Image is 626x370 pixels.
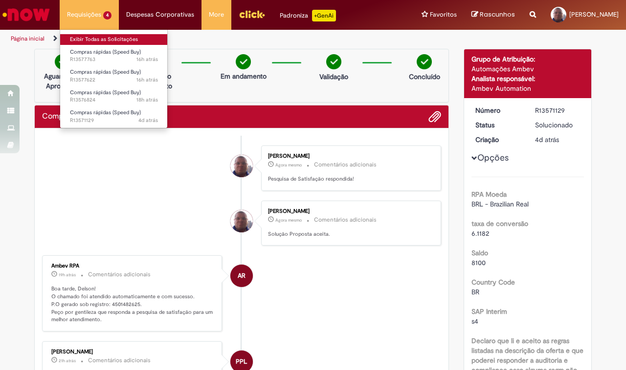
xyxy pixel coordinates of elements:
[268,208,431,214] div: [PERSON_NAME]
[60,87,168,105] a: Aberto R13576824 : Compras rápidas (Speed Buy)
[417,54,432,69] img: check-circle-green.png
[535,120,581,130] div: Solucionado
[236,54,251,69] img: check-circle-green.png
[471,10,515,20] a: Rascunhos
[51,349,214,355] div: [PERSON_NAME]
[471,200,529,208] span: BRL - Brazilian Real
[326,54,341,69] img: check-circle-green.png
[230,265,253,287] div: Ambev RPA
[428,110,441,123] button: Adicionar anexos
[535,135,559,144] span: 4d atrás
[319,72,348,82] p: Validação
[275,162,302,168] span: Agora mesmo
[230,155,253,177] div: Delson Francisco De Sousa
[430,10,457,20] span: Favoritos
[70,109,141,116] span: Compras rápidas (Speed Buy)
[59,272,76,278] span: 19h atrás
[60,107,168,125] a: Aberto R13571129 : Compras rápidas (Speed Buy)
[60,47,168,65] a: Aberto R13577763 : Compras rápidas (Speed Buy)
[268,153,431,159] div: [PERSON_NAME]
[312,10,336,21] p: +GenAi
[42,112,143,121] h2: Compras rápidas (Speed Buy) Histórico de tíquete
[51,285,214,324] p: Boa tarde, Delson! O chamado foi atendido automaticamente e com sucesso. P.O gerado sob registro:...
[1,5,51,24] img: ServiceNow
[535,105,581,115] div: R13571129
[70,48,141,56] span: Compras rápidas (Speed Buy)
[569,10,619,19] span: [PERSON_NAME]
[51,263,214,269] div: Ambev RPA
[480,10,515,19] span: Rascunhos
[60,34,168,45] a: Exibir Todas as Solicitações
[471,307,507,316] b: SAP Interim
[468,105,528,115] dt: Número
[471,83,584,93] div: Ambev Automation
[471,64,584,74] div: Automações Ambev
[70,117,158,124] span: R13571129
[471,54,584,64] div: Grupo de Atribuição:
[39,71,86,91] p: Aguardando Aprovação
[138,117,158,124] time: 26/09/2025 15:16:01
[471,248,488,257] b: Saldo
[88,356,151,365] small: Comentários adicionais
[471,317,478,326] span: s4
[471,278,515,287] b: Country Code
[59,358,76,364] time: 29/09/2025 10:57:02
[59,358,76,364] span: 21h atrás
[136,76,158,83] span: 16h atrás
[238,264,246,288] span: AR
[136,56,158,63] span: 16h atrás
[55,54,70,69] img: check-circle-green.png
[268,175,431,183] p: Pesquisa de Satisfação respondida!
[70,68,141,76] span: Compras rápidas (Speed Buy)
[471,229,489,238] span: 6.1182
[136,96,158,103] span: 18h atrás
[60,67,168,85] a: Aberto R13577622 : Compras rápidas (Speed Buy)
[136,56,158,63] time: 29/09/2025 15:31:22
[471,258,486,267] span: 8100
[268,230,431,238] p: Solução Proposta aceita.
[221,71,267,81] p: Em andamento
[409,72,440,82] p: Concluído
[138,117,158,124] span: 4d atrás
[275,217,302,223] time: 30/09/2025 07:44:52
[471,288,479,296] span: BR
[471,74,584,83] div: Analista responsável:
[280,10,336,21] div: Padroniza
[468,135,528,144] dt: Criação
[230,210,253,232] div: Delson Francisco De Sousa
[59,272,76,278] time: 29/09/2025 12:15:17
[60,29,168,128] ul: Requisições
[471,219,528,228] b: taxa de conversão
[535,135,559,144] time: 26/09/2025 15:16:00
[70,56,158,63] span: R13577763
[67,10,101,20] span: Requisições
[70,89,141,96] span: Compras rápidas (Speed Buy)
[88,270,151,279] small: Comentários adicionais
[535,135,581,144] div: 26/09/2025 15:16:00
[136,76,158,83] time: 29/09/2025 15:16:11
[209,10,224,20] span: More
[70,76,158,84] span: R13577622
[314,161,377,169] small: Comentários adicionais
[103,11,112,20] span: 4
[239,7,265,21] img: click_logo_yellow_360x200.png
[275,217,302,223] span: Agora mesmo
[11,35,45,42] a: Página inicial
[7,30,410,48] ul: Trilhas de página
[70,96,158,104] span: R13576824
[275,162,302,168] time: 30/09/2025 07:45:00
[126,10,194,20] span: Despesas Corporativas
[314,216,377,224] small: Comentários adicionais
[136,96,158,103] time: 29/09/2025 13:24:31
[471,190,507,199] b: RPA Moeda
[468,120,528,130] dt: Status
